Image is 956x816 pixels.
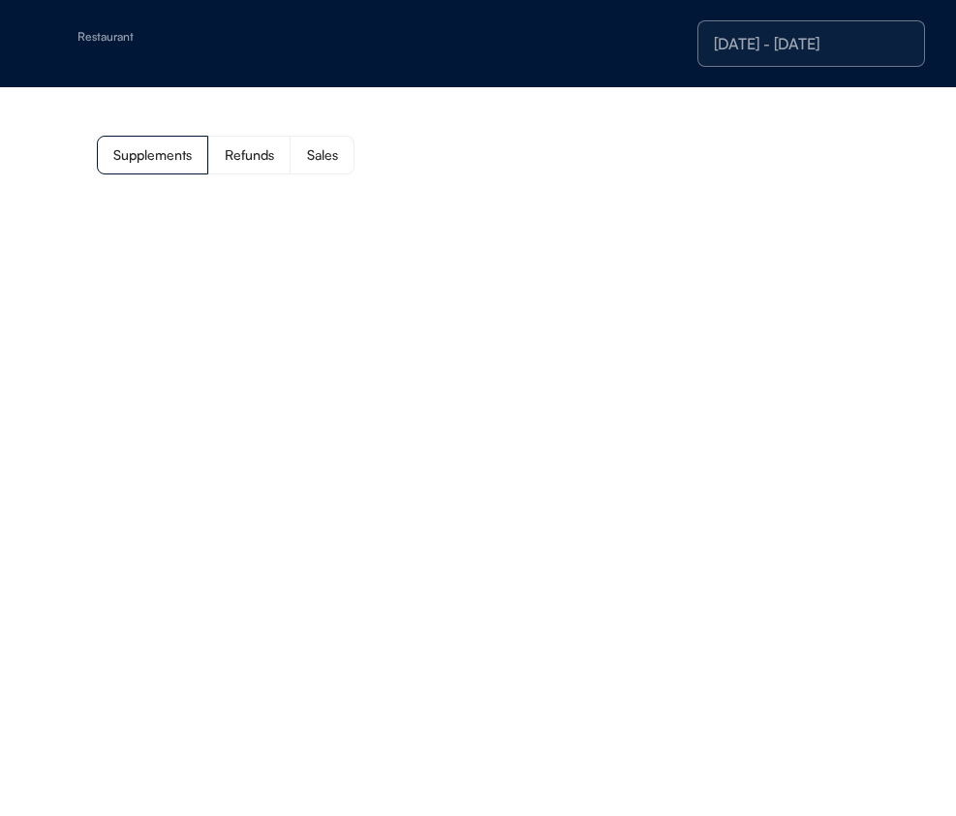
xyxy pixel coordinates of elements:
div: Supplements [113,148,192,162]
div: Refunds [225,148,274,162]
img: yH5BAEAAAAALAAAAAABAAEAAAIBRAA7 [39,28,70,59]
div: [DATE] - [DATE] [714,36,909,51]
div: Restaurant [77,31,322,43]
div: Sales [307,148,338,162]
